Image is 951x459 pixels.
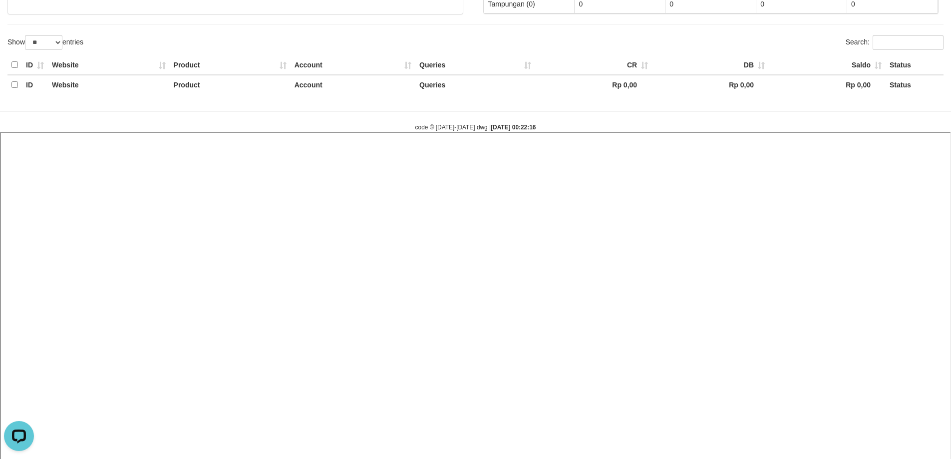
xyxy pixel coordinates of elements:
[769,55,886,75] th: Saldo
[652,75,769,94] th: Rp 0,00
[170,55,291,75] th: Product
[48,75,170,94] th: Website
[491,124,536,131] strong: [DATE] 00:22:16
[48,55,170,75] th: Website
[170,75,291,94] th: Product
[886,55,944,75] th: Status
[415,55,535,75] th: Queries
[25,35,62,50] select: Showentries
[769,75,886,94] th: Rp 0,00
[652,55,769,75] th: DB
[291,55,415,75] th: Account
[22,75,48,94] th: ID
[846,35,944,50] label: Search:
[22,55,48,75] th: ID
[873,35,944,50] input: Search:
[7,35,83,50] label: Show entries
[415,124,536,131] small: code © [DATE]-[DATE] dwg |
[535,55,652,75] th: CR
[886,75,944,94] th: Status
[535,75,652,94] th: Rp 0,00
[4,4,34,34] button: Open LiveChat chat widget
[291,75,415,94] th: Account
[415,75,535,94] th: Queries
